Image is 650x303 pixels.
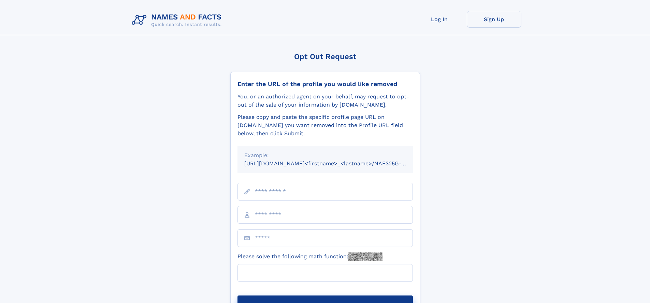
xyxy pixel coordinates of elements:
[412,11,467,28] a: Log In
[237,93,413,109] div: You, or an authorized agent on your behalf, may request to opt-out of the sale of your informatio...
[230,52,420,61] div: Opt Out Request
[129,11,227,29] img: Logo Names and Facts
[237,80,413,88] div: Enter the URL of the profile you would like removed
[237,113,413,138] div: Please copy and paste the specific profile page URL on [DOMAIN_NAME] you want removed into the Pr...
[237,252,382,261] label: Please solve the following math function:
[467,11,521,28] a: Sign Up
[244,151,406,160] div: Example:
[244,160,426,167] small: [URL][DOMAIN_NAME]<firstname>_<lastname>/NAF325G-xxxxxxxx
